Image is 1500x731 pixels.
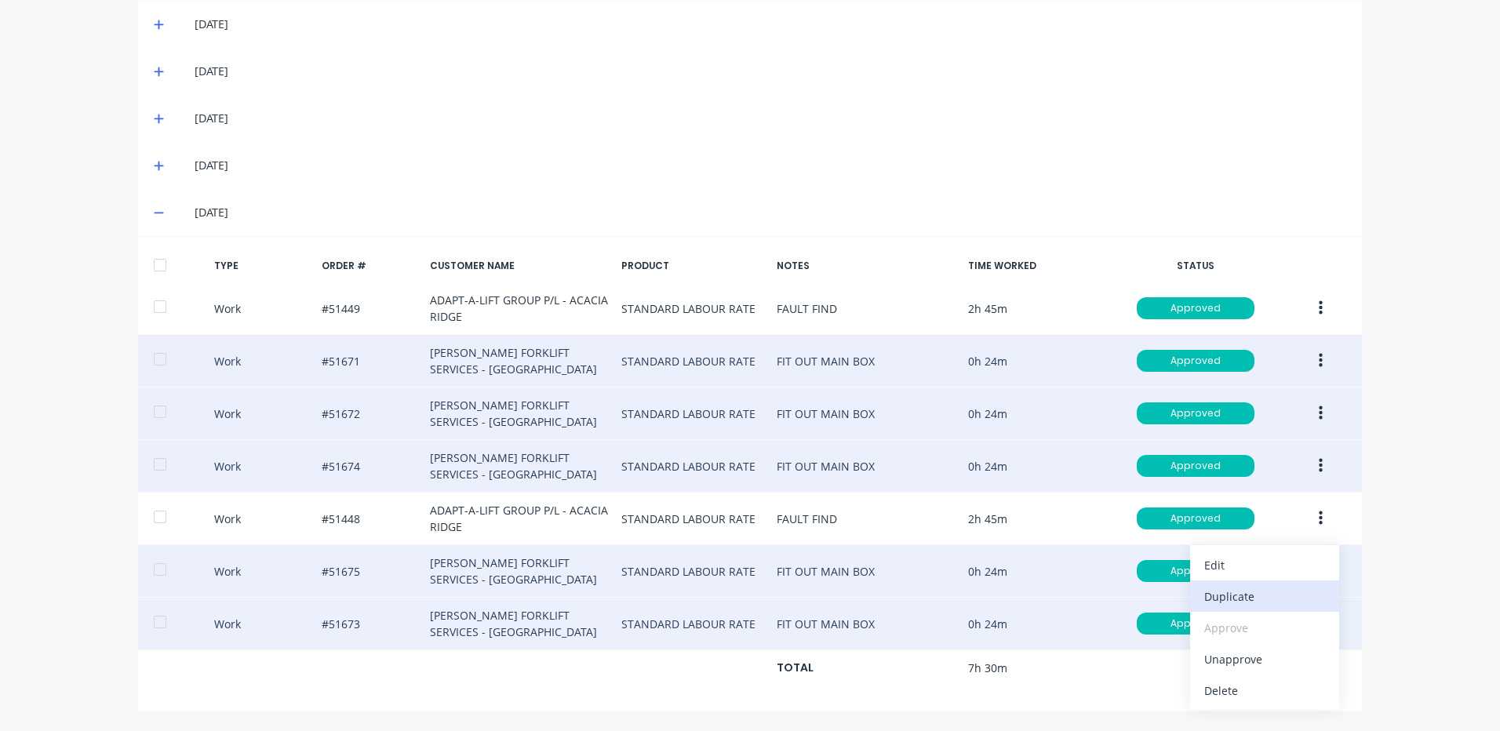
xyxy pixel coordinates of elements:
[1204,679,1325,702] div: Delete
[195,204,1346,221] div: [DATE]
[621,259,764,273] div: PRODUCT
[1137,560,1254,582] div: Approved
[1124,259,1267,273] div: STATUS
[195,63,1346,80] div: [DATE]
[1137,613,1254,635] div: Approved
[1137,455,1254,477] div: Approved
[195,16,1346,33] div: [DATE]
[430,259,609,273] div: CUSTOMER NAME
[1137,350,1254,372] div: Approved
[195,157,1346,174] div: [DATE]
[195,110,1346,127] div: [DATE]
[1137,297,1254,319] div: Approved
[1204,616,1325,639] div: Approve
[968,259,1111,273] div: TIME WORKED
[214,259,310,273] div: TYPE
[322,259,417,273] div: ORDER #
[1204,554,1325,576] div: Edit
[1137,402,1254,424] div: Approved
[1204,585,1325,608] div: Duplicate
[1137,507,1254,529] div: Approved
[1204,648,1325,671] div: Unapprove
[777,259,956,273] div: NOTES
